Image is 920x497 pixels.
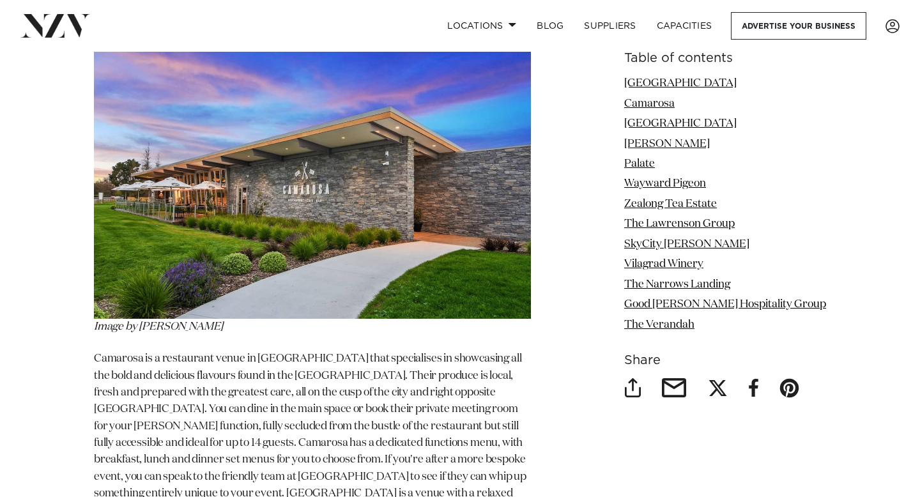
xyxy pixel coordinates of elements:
a: The Lawrenson Group [624,218,735,229]
a: The Narrows Landing [624,279,730,289]
a: [PERSON_NAME] [624,138,710,149]
a: Palate [624,158,655,169]
a: SkyCity [PERSON_NAME] [624,239,749,250]
a: Wayward Pigeon [624,178,706,189]
h6: Table of contents [624,52,826,65]
a: Vilagrad Winery [624,259,703,270]
a: [GEOGRAPHIC_DATA] [624,78,737,89]
a: SUPPLIERS [574,12,646,40]
span: Image by [PERSON_NAME] [94,321,223,332]
a: Advertise your business [731,12,866,40]
a: [GEOGRAPHIC_DATA] [624,118,737,129]
a: The Verandah [624,319,694,330]
a: BLOG [526,12,574,40]
a: Camarosa [624,98,675,109]
a: Locations [437,12,526,40]
a: Zealong Tea Estate [624,199,717,210]
h6: Share [624,354,826,367]
a: Capacities [647,12,723,40]
a: Good [PERSON_NAME] Hospitality Group [624,299,826,310]
img: nzv-logo.png [20,14,90,37]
